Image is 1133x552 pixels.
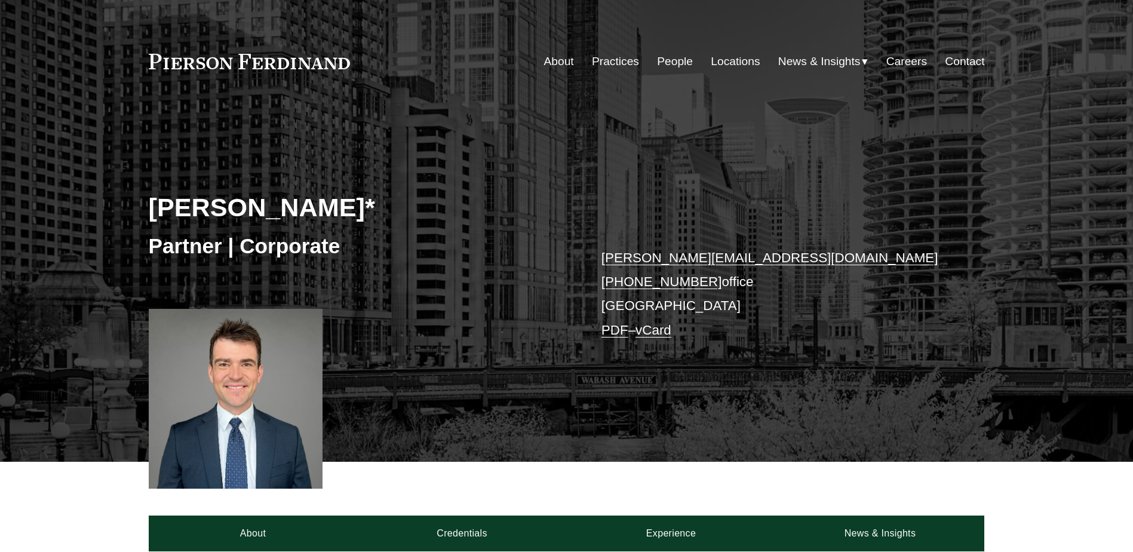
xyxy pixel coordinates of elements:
[711,50,760,73] a: Locations
[567,516,776,551] a: Experience
[601,274,722,289] a: [PHONE_NUMBER]
[601,246,950,342] p: office [GEOGRAPHIC_DATA] –
[778,51,861,72] span: News & Insights
[778,50,868,73] a: folder dropdown
[775,516,984,551] a: News & Insights
[358,516,567,551] a: Credentials
[657,50,693,73] a: People
[601,250,938,265] a: [PERSON_NAME][EMAIL_ADDRESS][DOMAIN_NAME]
[149,233,567,259] h3: Partner | Corporate
[544,50,574,73] a: About
[149,192,567,223] h2: [PERSON_NAME]*
[149,516,358,551] a: About
[945,50,984,73] a: Contact
[601,323,628,338] a: PDF
[886,50,927,73] a: Careers
[592,50,639,73] a: Practices
[635,323,671,338] a: vCard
